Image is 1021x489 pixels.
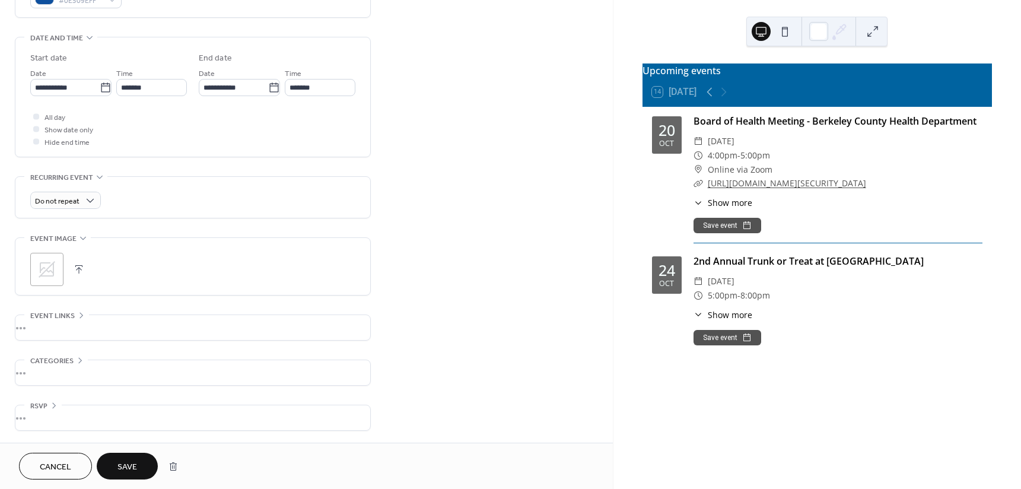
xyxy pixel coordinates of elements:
[30,233,77,245] span: Event image
[694,218,761,233] button: Save event
[659,140,674,148] div: Oct
[708,309,752,321] span: Show more
[694,288,703,303] div: ​
[30,172,93,184] span: Recurring event
[694,134,703,148] div: ​
[44,124,93,136] span: Show date only
[30,310,75,322] span: Event links
[643,63,992,78] div: Upcoming events
[694,163,703,177] div: ​
[116,68,133,80] span: Time
[15,360,370,385] div: •••
[659,280,674,288] div: Oct
[44,136,90,149] span: Hide end time
[694,330,761,345] button: Save event
[708,134,734,148] span: [DATE]
[740,288,770,303] span: 8:00pm
[694,254,982,268] div: 2nd Annual Trunk or Treat at [GEOGRAPHIC_DATA]
[737,148,740,163] span: -
[19,453,92,480] button: Cancel
[708,148,737,163] span: 4:00pm
[30,32,83,45] span: Date and time
[708,177,866,189] a: [URL][DOMAIN_NAME][SECURITY_DATA]
[117,461,137,474] span: Save
[694,196,703,209] div: ​
[30,68,46,80] span: Date
[659,123,675,138] div: 20
[694,309,703,321] div: ​
[694,196,752,209] button: ​Show more
[694,176,703,190] div: ​
[199,68,215,80] span: Date
[694,115,977,128] a: Board of Health Meeting - Berkeley County Health Department
[30,355,74,367] span: Categories
[15,405,370,430] div: •••
[35,195,79,208] span: Do not repeat
[708,288,737,303] span: 5:00pm
[740,148,770,163] span: 5:00pm
[694,309,752,321] button: ​Show more
[30,400,47,412] span: RSVP
[15,315,370,340] div: •••
[44,112,65,124] span: All day
[97,453,158,480] button: Save
[708,196,752,209] span: Show more
[30,52,67,65] div: Start date
[199,52,232,65] div: End date
[694,148,703,163] div: ​
[694,274,703,288] div: ​
[40,461,71,474] span: Cancel
[659,263,675,278] div: 24
[30,253,63,286] div: ;
[285,68,301,80] span: Time
[737,288,740,303] span: -
[708,163,772,177] span: Online via Zoom
[708,274,734,288] span: [DATE]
